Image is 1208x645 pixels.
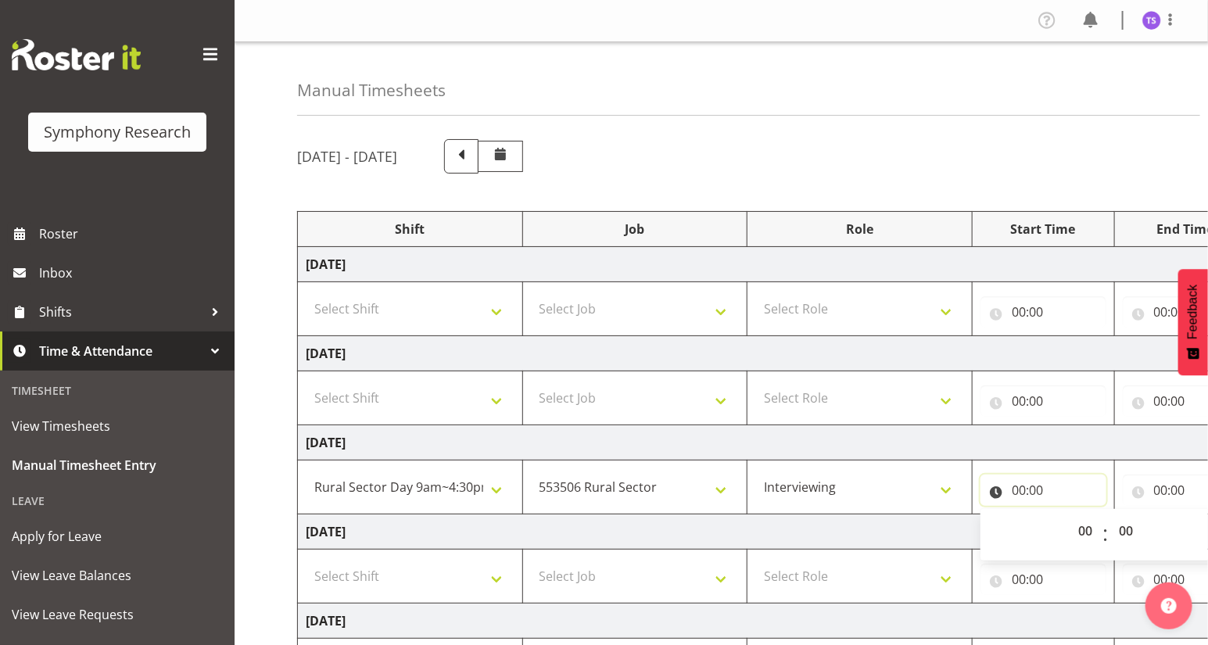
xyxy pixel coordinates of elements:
[12,525,223,548] span: Apply for Leave
[39,261,227,285] span: Inbox
[980,475,1106,506] input: Click to select...
[297,81,446,99] h4: Manual Timesheets
[4,407,231,446] a: View Timesheets
[4,446,231,485] a: Manual Timesheet Entry
[39,222,227,245] span: Roster
[1178,269,1208,375] button: Feedback - Show survey
[12,453,223,477] span: Manual Timesheet Entry
[306,220,514,238] div: Shift
[39,339,203,363] span: Time & Attendance
[4,517,231,556] a: Apply for Leave
[12,603,223,626] span: View Leave Requests
[39,300,203,324] span: Shifts
[12,414,223,438] span: View Timesheets
[12,564,223,587] span: View Leave Balances
[980,220,1106,238] div: Start Time
[755,220,964,238] div: Role
[980,385,1106,417] input: Click to select...
[4,485,231,517] div: Leave
[1186,285,1200,339] span: Feedback
[980,564,1106,595] input: Click to select...
[1103,515,1109,554] span: :
[4,556,231,595] a: View Leave Balances
[12,39,141,70] img: Rosterit website logo
[4,595,231,634] a: View Leave Requests
[297,148,397,165] h5: [DATE] - [DATE]
[4,374,231,407] div: Timesheet
[980,296,1106,328] input: Click to select...
[1142,11,1161,30] img: titi-strickland1975.jpg
[1161,598,1177,614] img: help-xxl-2.png
[531,220,740,238] div: Job
[44,120,191,144] div: Symphony Research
